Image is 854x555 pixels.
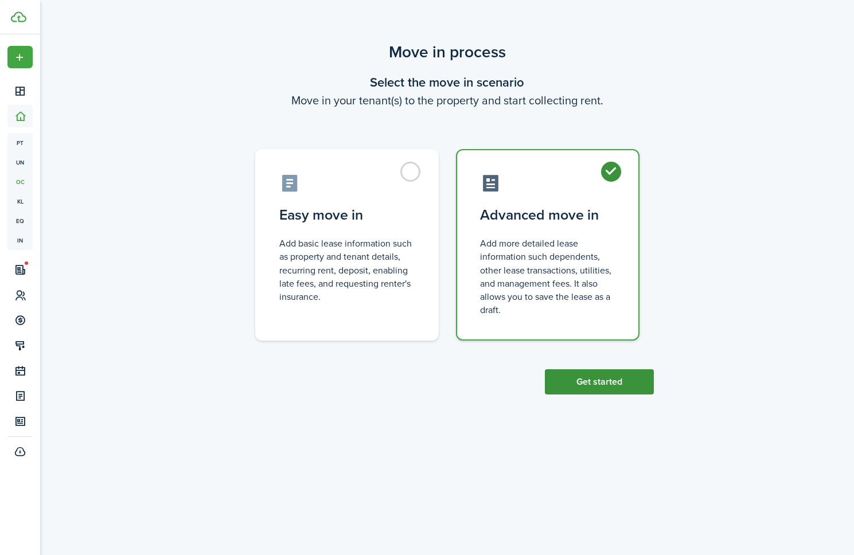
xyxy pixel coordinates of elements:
a: kl [7,191,33,211]
a: eq [7,211,33,230]
control-radio-card-description: Add more detailed lease information such dependents, other lease transactions, utilities, and man... [480,237,615,316]
a: oc [7,172,33,191]
control-radio-card-title: Advanced move in [480,205,615,225]
control-radio-card-description: Add basic lease information such as property and tenant details, recurring rent, deposit, enablin... [279,237,415,303]
a: un [7,153,33,172]
wizard-step-header-description: Move in your tenant(s) to the property and start collecting rent. [241,92,654,109]
button: Get started [545,369,654,394]
button: Open menu [7,46,33,68]
a: in [7,230,33,250]
img: TenantCloud [11,11,26,22]
scenario-title: Move in process [241,40,654,64]
a: pt [7,133,33,153]
wizard-step-header-title: Select the move in scenario [241,73,654,92]
control-radio-card-title: Easy move in [279,205,415,225]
